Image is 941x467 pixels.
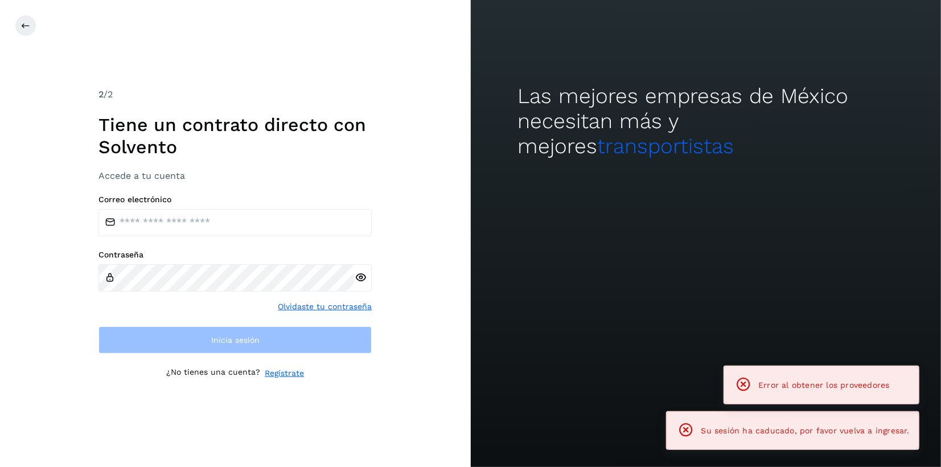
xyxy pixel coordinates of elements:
label: Contraseña [98,250,372,260]
span: Error al obtener los proveedores [758,380,890,390]
p: ¿No tienes una cuenta? [166,367,260,379]
span: Su sesión ha caducado, por favor vuelva a ingresar. [701,426,910,435]
h3: Accede a tu cuenta [98,170,372,181]
span: transportistas [597,134,734,158]
button: Inicia sesión [98,326,372,354]
a: Regístrate [265,367,304,379]
a: Olvidaste tu contraseña [278,301,372,313]
span: 2 [98,89,104,100]
span: Inicia sesión [211,336,260,344]
h1: Tiene un contrato directo con Solvento [98,114,372,158]
label: Correo electrónico [98,195,372,204]
div: /2 [98,88,372,101]
h2: Las mejores empresas de México necesitan más y mejores [517,84,894,159]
